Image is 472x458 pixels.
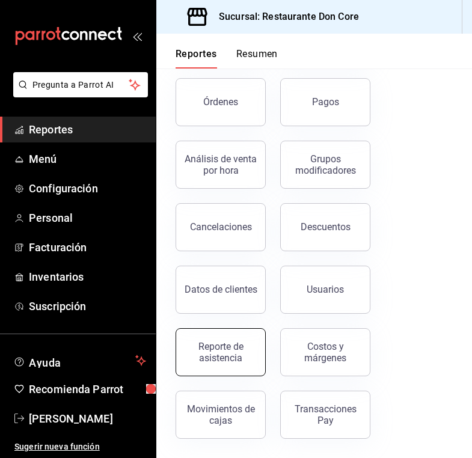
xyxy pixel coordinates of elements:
button: Reporte de asistencia [176,328,266,376]
div: Costos y márgenes [288,341,363,364]
button: Usuarios [280,266,370,314]
div: Datos de clientes [185,284,257,295]
button: Transacciones Pay [280,391,370,439]
a: Pregunta a Parrot AI [8,87,148,100]
span: Ayuda [29,353,130,368]
button: Movimientos de cajas [176,391,266,439]
button: Descuentos [280,203,370,251]
button: Datos de clientes [176,266,266,314]
button: Costos y márgenes [280,328,370,376]
span: Configuración [29,180,146,197]
span: Suscripción [29,298,146,314]
span: Pregunta a Parrot AI [32,79,129,91]
div: Grupos modificadores [288,153,363,176]
div: Descuentos [301,221,351,233]
span: Sugerir nueva función [14,441,146,453]
span: Personal [29,210,146,226]
button: open_drawer_menu [132,31,142,41]
div: Cancelaciones [190,221,252,233]
button: Pagos [280,78,370,126]
div: Reporte de asistencia [183,341,258,364]
div: Transacciones Pay [288,403,363,426]
div: Órdenes [203,96,238,108]
button: Cancelaciones [176,203,266,251]
span: Recomienda Parrot [29,381,146,397]
button: Reportes [176,48,217,69]
button: Resumen [236,48,278,69]
div: Usuarios [307,284,344,295]
span: Reportes [29,121,146,138]
div: navigation tabs [176,48,278,69]
span: [PERSON_NAME] [29,411,146,427]
div: Movimientos de cajas [183,403,258,426]
button: Pregunta a Parrot AI [13,72,148,97]
span: Facturación [29,239,146,255]
h3: Sucursal: Restaurante Don Core [209,10,359,24]
button: Grupos modificadores [280,141,370,189]
button: Análisis de venta por hora [176,141,266,189]
div: Pagos [312,96,339,108]
div: Análisis de venta por hora [183,153,258,176]
span: Menú [29,151,146,167]
button: Órdenes [176,78,266,126]
span: Inventarios [29,269,146,285]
